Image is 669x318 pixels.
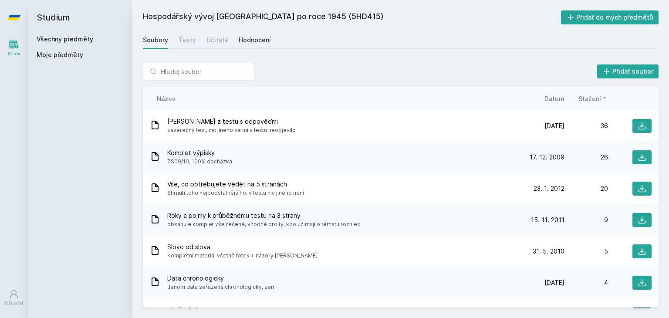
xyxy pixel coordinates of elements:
[564,122,608,130] div: 36
[143,31,168,49] a: Soubory
[8,51,20,57] div: Study
[578,94,601,103] span: Stažení
[167,274,276,283] span: Data chronologicky
[544,94,564,103] button: Datum
[179,31,196,49] a: Testy
[37,51,83,59] span: Moje předměty
[597,64,659,78] button: Přidat soubor
[544,122,564,130] span: [DATE]
[167,157,232,166] span: ZS09/10, 100% docházka
[544,278,564,287] span: [DATE]
[167,251,318,260] span: Kompletní materiál včetně fotek + názory [PERSON_NAME]
[167,180,304,189] span: Vše, co potřebujete vědět na 5 stranách
[239,31,271,49] a: Hodnocení
[2,35,26,61] a: Study
[167,117,296,126] span: [PERSON_NAME] z testu s odpověďmi
[2,284,26,311] a: Uživatel
[167,220,361,229] span: obsahuje komplet vše řečené, vhodné pro ty, kdo už mají o tématu rozhled
[564,153,608,162] div: 26
[239,36,271,44] div: Hodnocení
[167,126,296,135] span: závěrečný test, nic jiného se mi v testu neobjevilo
[531,216,564,224] span: 15. 11. 2011
[530,153,564,162] span: 17. 12. 2009
[37,35,93,43] a: Všechny předměty
[143,36,168,44] div: Soubory
[143,63,254,80] input: Hledej soubor
[206,31,228,49] a: Učitelé
[167,283,276,291] span: Jenom data seřazená chronologicky, sem
[167,189,304,197] span: Shrnutí toho nejpodstatnějšího, v testu nic jiného není
[167,211,361,220] span: Roky a pojmy k průběžnému testu na 3 strany
[157,94,176,103] button: Název
[206,36,228,44] div: Učitelé
[5,300,23,307] div: Uživatel
[143,10,561,24] h2: Hospodářský vývoj [GEOGRAPHIC_DATA] po roce 1945 (5HD415)
[561,10,659,24] button: Přidat do mých předmětů
[167,149,232,157] span: Komplet výpisky
[564,184,608,193] div: 20
[533,247,564,256] span: 31. 5. 2010
[564,247,608,256] div: 5
[534,184,564,193] span: 23. 1. 2012
[564,216,608,224] div: 9
[564,278,608,287] div: 4
[167,305,212,314] span: závěrečný test
[179,36,196,44] div: Testy
[167,243,318,251] span: Slovo od slova
[578,94,608,103] button: Stažení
